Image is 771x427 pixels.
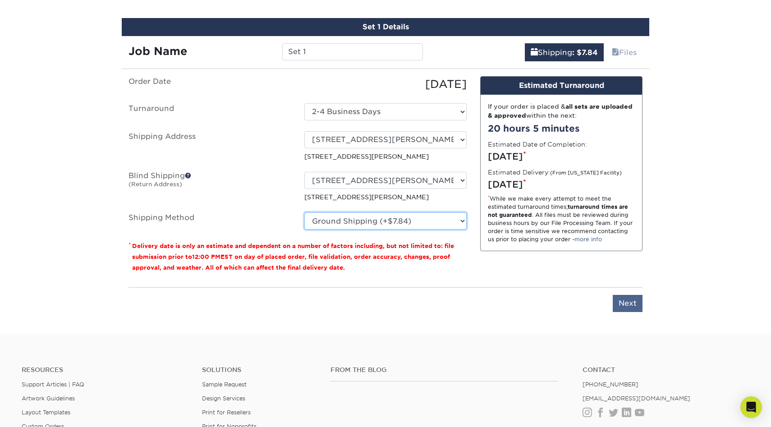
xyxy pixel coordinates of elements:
[122,76,298,92] label: Order Date
[128,181,182,188] small: (Return Address)
[531,48,538,57] span: shipping
[202,409,251,416] a: Print for Resellers
[22,366,188,374] h4: Resources
[122,172,298,202] label: Blind Shipping
[330,366,558,374] h4: From the Blog
[202,366,317,374] h4: Solutions
[740,396,762,418] div: Open Intercom Messenger
[122,131,298,161] label: Shipping Address
[488,195,635,243] div: While we make every attempt to meet the estimated turnaround times; . All files must be reviewed ...
[22,395,75,402] a: Artwork Guidelines
[574,236,602,243] a: more info
[2,399,77,424] iframe: Google Customer Reviews
[128,45,187,58] strong: Job Name
[613,295,642,312] input: Next
[488,122,635,135] div: 20 hours 5 minutes
[122,212,298,230] label: Shipping Method
[22,381,84,388] a: Support Articles | FAQ
[122,18,649,36] div: Set 1 Details
[202,395,245,402] a: Design Services
[572,48,598,57] b: : $7.84
[282,43,422,60] input: Enter a job name
[488,168,622,177] label: Estimated Delivery:
[612,48,619,57] span: files
[122,103,298,120] label: Turnaround
[488,178,635,191] div: [DATE]
[550,170,622,176] small: (From [US_STATE] Facility)
[583,366,749,374] a: Contact
[488,102,635,120] div: If your order is placed & within the next:
[488,140,587,149] label: Estimated Date of Completion:
[606,43,642,61] a: Files
[525,43,604,61] a: Shipping: $7.84
[488,150,635,163] div: [DATE]
[583,381,638,388] a: [PHONE_NUMBER]
[298,76,473,92] div: [DATE]
[304,152,467,161] p: [STREET_ADDRESS][PERSON_NAME]
[192,253,220,260] span: 12:00 PM
[304,193,467,202] p: [STREET_ADDRESS][PERSON_NAME]
[481,77,642,95] div: Estimated Turnaround
[132,243,454,271] small: Delivery date is only an estimate and dependent on a number of factors including, but not limited...
[583,395,690,402] a: [EMAIL_ADDRESS][DOMAIN_NAME]
[202,381,247,388] a: Sample Request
